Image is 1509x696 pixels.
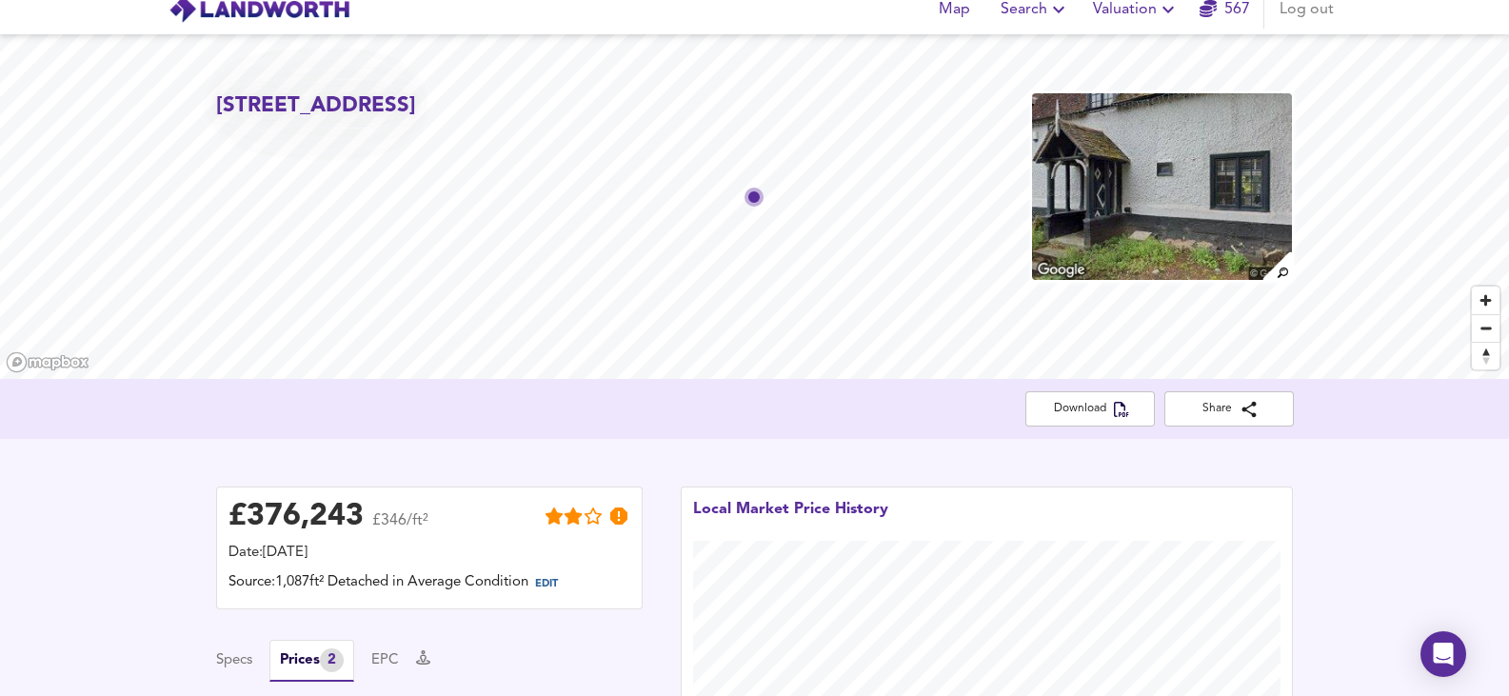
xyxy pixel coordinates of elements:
[1472,343,1499,369] span: Reset bearing to north
[1180,399,1279,419] span: Share
[216,91,416,121] h2: [STREET_ADDRESS]
[1420,631,1466,677] div: Open Intercom Messenger
[216,650,252,671] button: Specs
[228,543,630,564] div: Date: [DATE]
[1472,287,1499,314] button: Zoom in
[535,579,558,589] span: EDIT
[269,640,354,682] button: Prices2
[320,648,344,672] div: 2
[228,572,630,597] div: Source: 1,087ft² Detached in Average Condition
[693,499,888,541] div: Local Market Price History
[1472,342,1499,369] button: Reset bearing to north
[6,351,89,373] a: Mapbox homepage
[228,503,364,531] div: £ 376,243
[280,648,344,672] div: Prices
[1472,315,1499,342] span: Zoom out
[1261,249,1294,283] img: search
[1025,391,1155,427] button: Download
[1472,314,1499,342] button: Zoom out
[371,650,399,671] button: EPC
[1041,399,1140,419] span: Download
[1164,391,1294,427] button: Share
[372,513,428,541] span: £346/ft²
[1030,91,1293,282] img: property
